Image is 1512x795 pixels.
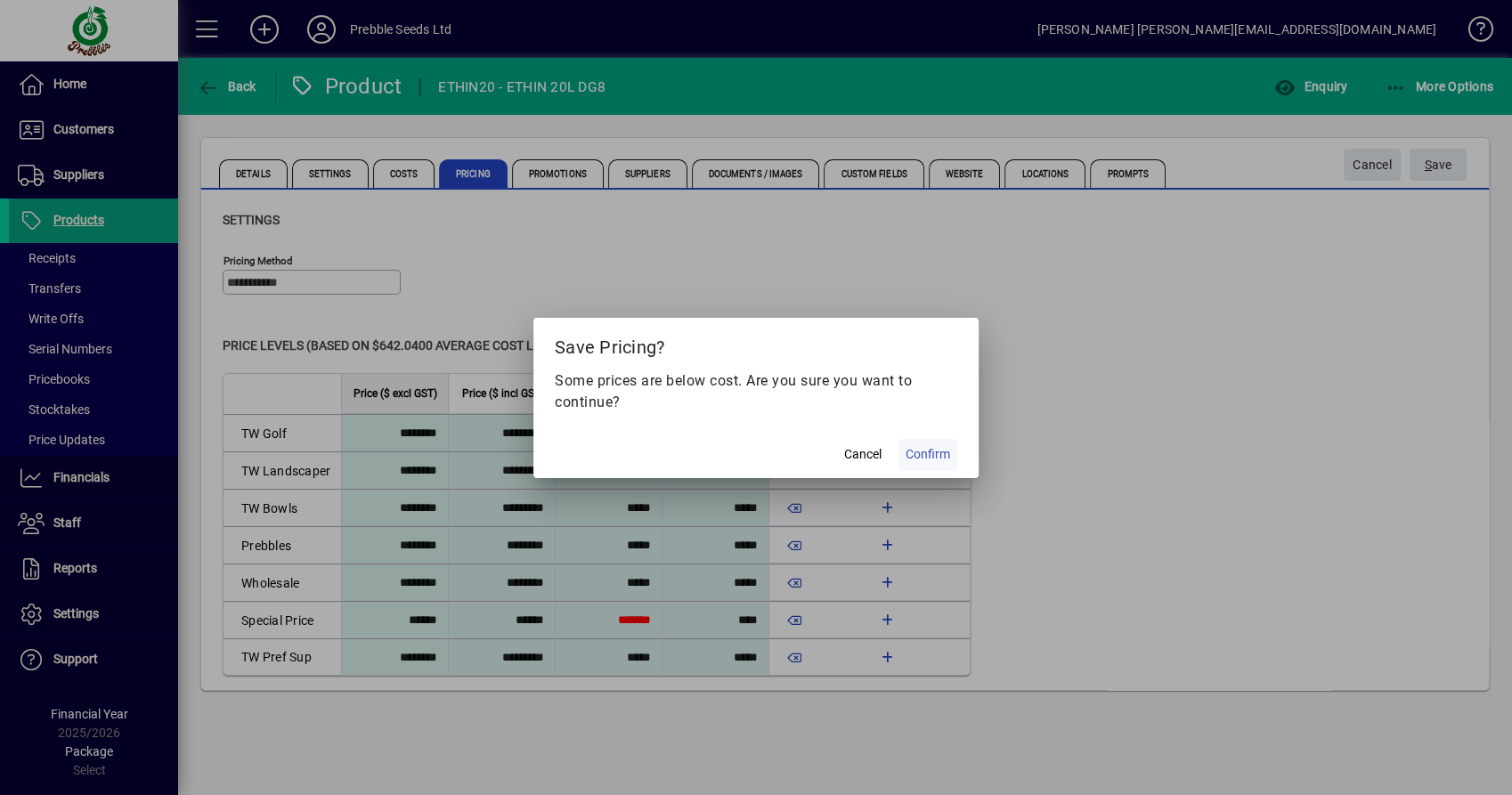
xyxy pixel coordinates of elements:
h2: Save Pricing? [533,318,979,369]
span: Confirm [906,445,950,464]
span: Cancel [844,445,882,464]
button: Cancel [834,439,891,471]
button: Confirm [898,439,957,471]
p: Some prices are below cost. Are you sure you want to continue? [555,370,957,413]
